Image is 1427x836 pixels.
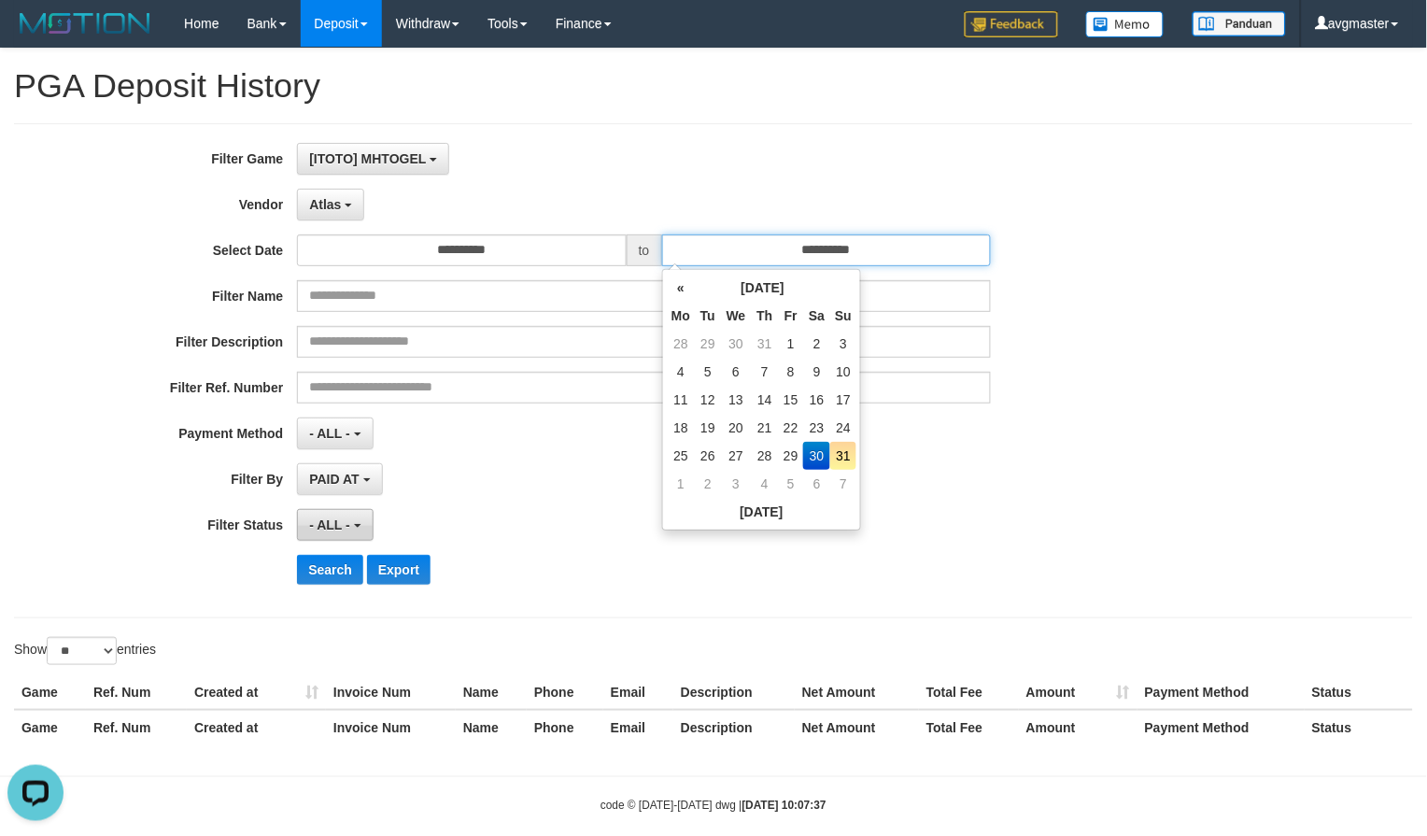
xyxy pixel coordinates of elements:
th: Su [830,302,856,330]
img: Button%20Memo.svg [1086,11,1165,37]
td: 7 [752,358,779,386]
th: Game [14,710,86,744]
th: Payment Method [1137,675,1305,710]
th: Phone [527,710,603,744]
th: Email [603,710,673,744]
td: 4 [667,358,695,386]
th: Created at [187,675,326,710]
button: Open LiveChat chat widget [7,7,64,64]
img: MOTION_logo.png [14,9,156,37]
td: 22 [778,414,803,442]
th: Status [1305,675,1413,710]
th: Created at [187,710,326,744]
button: Atlas [297,189,364,220]
td: 30 [803,442,830,470]
th: « [667,274,695,302]
span: Atlas [309,197,341,212]
th: Ref. Num [86,710,187,744]
th: We [721,302,752,330]
th: Description [673,675,795,710]
td: 1 [778,330,803,358]
td: 3 [830,330,856,358]
td: 20 [721,414,752,442]
th: [DATE] [667,498,856,526]
th: Net Amount [795,675,919,710]
th: Description [673,710,795,744]
td: 12 [695,386,721,414]
td: 13 [721,386,752,414]
th: [DATE] [695,274,830,302]
td: 2 [695,470,721,498]
span: PAID AT [309,472,359,487]
td: 30 [721,330,752,358]
th: Total Fee [919,675,1019,710]
td: 6 [721,358,752,386]
img: Feedback.jpg [965,11,1058,37]
td: 15 [778,386,803,414]
td: 6 [803,470,830,498]
button: Export [367,555,431,585]
th: Status [1305,710,1413,744]
span: [ITOTO] MHTOGEL [309,151,426,166]
td: 29 [778,442,803,470]
td: 28 [752,442,779,470]
strong: [DATE] 10:07:37 [742,800,827,813]
th: Amount [1019,710,1137,744]
td: 27 [721,442,752,470]
th: Amount [1019,675,1137,710]
td: 31 [830,442,856,470]
th: Email [603,675,673,710]
button: Search [297,555,363,585]
th: Name [456,675,527,710]
td: 16 [803,386,830,414]
td: 2 [803,330,830,358]
td: 24 [830,414,856,442]
td: 8 [778,358,803,386]
th: Fr [778,302,803,330]
td: 1 [667,470,695,498]
td: 11 [667,386,695,414]
th: Ref. Num [86,675,187,710]
span: - ALL - [309,517,350,532]
th: Phone [527,675,603,710]
th: Th [752,302,779,330]
td: 26 [695,442,721,470]
td: 7 [830,470,856,498]
small: code © [DATE]-[DATE] dwg | [600,800,827,813]
th: Net Amount [795,710,919,744]
td: 9 [803,358,830,386]
button: - ALL - [297,418,373,449]
td: 25 [667,442,695,470]
span: - ALL - [309,426,350,441]
select: Showentries [47,637,117,665]
th: Game [14,675,86,710]
th: Payment Method [1137,710,1305,744]
td: 29 [695,330,721,358]
td: 14 [752,386,779,414]
td: 3 [721,470,752,498]
th: Invoice Num [326,710,456,744]
td: 28 [667,330,695,358]
td: 31 [752,330,779,358]
img: panduan.png [1193,11,1286,36]
td: 21 [752,414,779,442]
td: 19 [695,414,721,442]
td: 23 [803,414,830,442]
th: Invoice Num [326,675,456,710]
th: Mo [667,302,695,330]
button: PAID AT [297,463,382,495]
td: 18 [667,414,695,442]
span: to [627,234,662,266]
th: Sa [803,302,830,330]
td: 17 [830,386,856,414]
td: 10 [830,358,856,386]
button: [ITOTO] MHTOGEL [297,143,449,175]
th: Name [456,710,527,744]
td: 5 [695,358,721,386]
td: 4 [752,470,779,498]
th: Total Fee [919,710,1019,744]
h1: PGA Deposit History [14,67,1413,105]
th: Tu [695,302,721,330]
td: 5 [778,470,803,498]
button: - ALL - [297,509,373,541]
